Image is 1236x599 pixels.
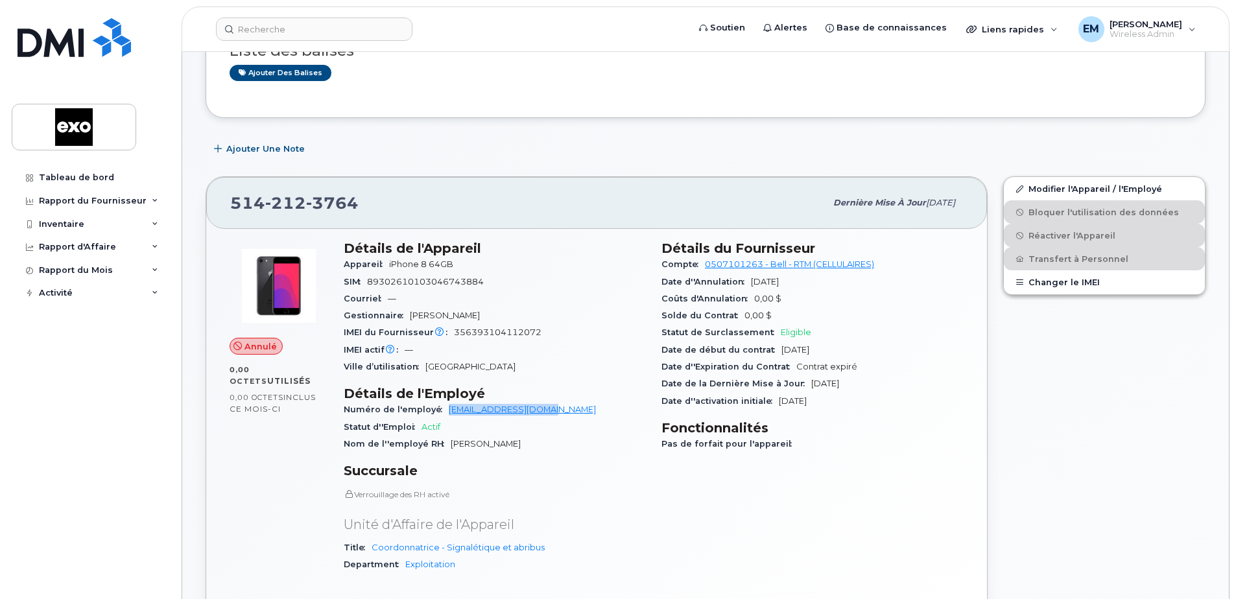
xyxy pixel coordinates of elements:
[265,193,306,213] span: 212
[661,294,754,303] span: Coûts d'Annulation
[422,422,440,432] span: Actif
[1004,270,1205,294] button: Changer le IMEI
[982,24,1044,34] span: Liens rapides
[754,294,781,303] span: 0,00 $
[344,362,425,371] span: Ville d’utilisation
[344,489,646,500] p: Verrouillage des RH activé
[449,405,596,414] a: [EMAIL_ADDRESS][DOMAIN_NAME]
[344,259,389,269] span: Appareil
[833,198,926,207] span: Dernière mise à jour
[344,294,388,303] span: Courriel
[1004,247,1205,270] button: Transfert à Personnel
[661,311,744,320] span: Solde du Contrat
[367,277,484,287] span: 89302610103046743884
[837,21,947,34] span: Base de connaissances
[344,543,372,552] span: Title
[344,515,646,534] p: Unité d'Affaire de l'Appareil
[779,396,807,406] span: [DATE]
[957,16,1067,42] div: Liens rapides
[410,311,480,320] span: [PERSON_NAME]
[405,345,413,355] span: —
[344,327,454,337] span: IMEI du Fournisseur
[344,463,646,478] h3: Succursale
[661,327,781,337] span: Statut de Surclassement
[744,311,772,320] span: 0,00 $
[1083,21,1099,37] span: EM
[781,327,811,337] span: Eligible
[405,559,455,569] a: Exploitation
[372,543,545,552] a: Coordonnatrice - Signalétique et abribus
[226,143,305,155] span: Ajouter une Note
[690,15,754,41] a: Soutien
[206,137,316,161] button: Ajouter une Note
[267,376,311,386] span: utilisés
[425,362,516,371] span: [GEOGRAPHIC_DATA]
[344,559,405,569] span: Department
[705,259,874,269] a: 0507101263 - Bell - RTM (CELLULAIRES)
[1110,29,1182,40] span: Wireless Admin
[811,379,839,388] span: [DATE]
[1028,231,1115,241] span: Réactiver l'Appareil
[451,439,521,449] span: [PERSON_NAME]
[1110,19,1182,29] span: [PERSON_NAME]
[344,311,410,320] span: Gestionnaire
[344,345,405,355] span: IMEI actif
[926,198,955,207] span: [DATE]
[344,277,367,287] span: SIM
[230,43,1182,59] h3: Liste des balises
[230,393,283,402] span: 0,00 Octets
[751,277,779,287] span: [DATE]
[661,241,964,256] h3: Détails du Fournisseur
[661,277,751,287] span: Date d''Annulation
[389,259,453,269] span: iPhone 8 64GB
[1004,200,1205,224] button: Bloquer l'utilisation des données
[216,18,412,41] input: Recherche
[344,439,451,449] span: Nom de l''employé RH
[754,15,816,41] a: Alertes
[661,396,779,406] span: Date d''activation initiale
[230,65,331,81] a: Ajouter des balises
[388,294,396,303] span: —
[344,386,646,401] h3: Détails de l'Employé
[454,327,541,337] span: 356393104112072
[240,247,318,325] img: image20231002-3703462-bzhi73.jpeg
[1004,224,1205,247] button: Réactiver l'Appareil
[661,259,705,269] span: Compte
[710,21,745,34] span: Soutien
[781,345,809,355] span: [DATE]
[1069,16,1205,42] div: Emmanuel Maniraruta
[661,379,811,388] span: Date de la Dernière Mise à Jour
[230,193,359,213] span: 514
[816,15,956,41] a: Base de connaissances
[774,21,807,34] span: Alertes
[244,340,277,353] span: Annulé
[661,439,798,449] span: Pas de forfait pour l'appareil
[344,405,449,414] span: Numéro de l'employé
[796,362,857,371] span: Contrat expiré
[1004,177,1205,200] a: Modifier l'Appareil / l'Employé
[306,193,359,213] span: 3764
[661,362,796,371] span: Date d''Expiration du Contrat
[661,420,964,436] h3: Fonctionnalités
[344,241,646,256] h3: Détails de l'Appareil
[344,422,422,432] span: Statut d''Emploi
[661,345,781,355] span: Date de début du contrat
[230,365,267,386] span: 0,00 Octets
